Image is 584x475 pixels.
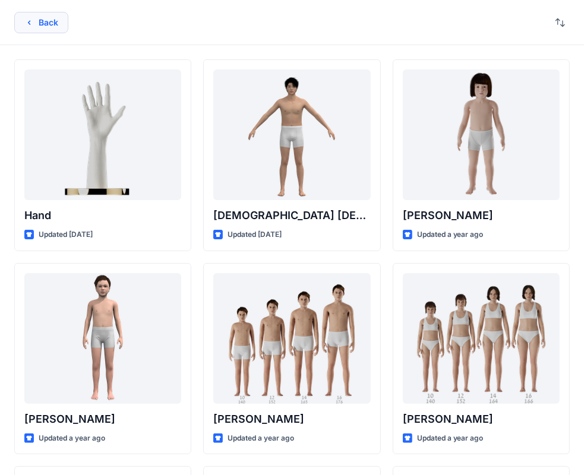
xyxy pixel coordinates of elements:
p: Hand [24,207,181,224]
a: Brandon [213,273,370,404]
p: Updated a year ago [228,432,294,445]
a: Hand [24,69,181,200]
p: [PERSON_NAME] [213,411,370,427]
p: Updated [DATE] [39,229,93,241]
p: Updated [DATE] [228,229,282,241]
p: Updated a year ago [39,432,105,445]
p: [PERSON_NAME] [24,411,181,427]
p: Updated a year ago [417,432,484,445]
p: [DEMOGRAPHIC_DATA] [DEMOGRAPHIC_DATA] [213,207,370,224]
a: Brenda [403,273,560,404]
a: Charlie [403,69,560,200]
p: [PERSON_NAME] [403,411,560,427]
a: Emil [24,273,181,404]
a: Male Asian [213,69,370,200]
button: Back [14,12,68,33]
p: Updated a year ago [417,229,484,241]
p: [PERSON_NAME] [403,207,560,224]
